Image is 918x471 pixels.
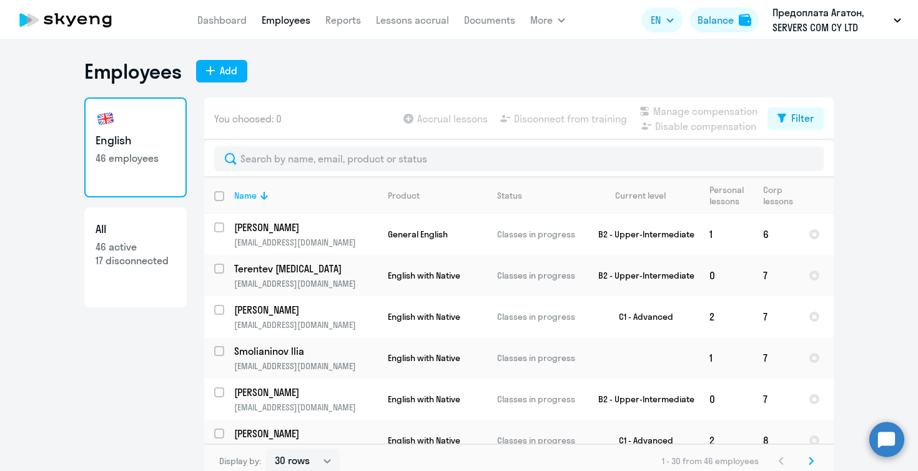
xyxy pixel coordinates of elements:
[699,214,753,255] td: 1
[388,394,460,405] span: English with Native
[196,60,247,82] button: Add
[593,190,699,201] div: Current level
[234,190,377,201] div: Name
[388,229,448,240] span: General English
[388,435,460,446] span: English with Native
[234,237,377,248] p: [EMAIL_ADDRESS][DOMAIN_NAME]
[388,352,460,364] span: English with Native
[766,5,907,35] button: Предоплата Агатон, SERVERS COM CY LTD
[497,311,583,322] p: Classes in progress
[234,360,377,372] p: [EMAIL_ADDRESS][DOMAIN_NAME]
[753,255,799,296] td: 7
[763,184,793,207] div: Corp lessons
[234,402,377,413] p: [EMAIL_ADDRESS][DOMAIN_NAME]
[699,379,753,420] td: 0
[214,146,824,171] input: Search by name, email, product or status
[642,7,683,32] button: EN
[376,14,449,26] a: Lessons accrual
[763,184,798,207] div: Corp lessons
[497,190,522,201] div: Status
[690,7,759,32] button: Balancebalance
[583,255,699,296] td: B2 - Upper-Intermediate
[464,14,515,26] a: Documents
[615,190,666,201] div: Current level
[497,229,583,240] p: Classes in progress
[234,443,377,454] p: [EMAIL_ADDRESS][DOMAIN_NAME]
[699,255,753,296] td: 0
[388,190,486,201] div: Product
[96,221,175,237] h3: All
[388,270,460,281] span: English with Native
[753,337,799,379] td: 7
[96,132,175,149] h3: English
[96,109,116,129] img: english
[709,184,745,207] div: Personal lessons
[219,455,261,467] span: Display by:
[96,254,175,267] p: 17 disconnected
[753,420,799,461] td: 8
[753,296,799,337] td: 7
[583,296,699,337] td: C1 - Advanced
[753,379,799,420] td: 7
[234,262,375,275] p: Terentev [MEDICAL_DATA]
[497,190,583,201] div: Status
[234,278,377,289] p: [EMAIL_ADDRESS][DOMAIN_NAME]
[262,14,310,26] a: Employees
[530,12,553,27] span: More
[530,7,565,32] button: More
[497,394,583,405] p: Classes in progress
[497,270,583,281] p: Classes in progress
[388,190,420,201] div: Product
[699,337,753,379] td: 1
[739,14,751,26] img: balance
[96,151,175,165] p: 46 employees
[234,303,377,317] a: [PERSON_NAME]
[84,207,187,307] a: All46 active17 disconnected
[220,63,237,78] div: Add
[234,190,257,201] div: Name
[84,97,187,197] a: English46 employees
[699,420,753,461] td: 2
[234,319,377,330] p: [EMAIL_ADDRESS][DOMAIN_NAME]
[583,379,699,420] td: B2 - Upper-Intermediate
[234,221,375,234] p: [PERSON_NAME]
[96,240,175,254] p: 46 active
[709,184,753,207] div: Personal lessons
[234,385,375,399] p: [PERSON_NAME]
[214,111,282,126] span: You choosed: 0
[698,12,734,27] div: Balance
[583,214,699,255] td: B2 - Upper-Intermediate
[234,221,377,234] a: [PERSON_NAME]
[234,427,375,440] p: [PERSON_NAME]
[497,435,583,446] p: Classes in progress
[497,352,583,364] p: Classes in progress
[772,5,889,35] p: Предоплата Агатон, SERVERS COM CY LTD
[753,214,799,255] td: 6
[791,111,814,126] div: Filter
[197,14,247,26] a: Dashboard
[325,14,361,26] a: Reports
[767,107,824,130] button: Filter
[234,427,377,440] a: [PERSON_NAME]
[234,385,377,399] a: [PERSON_NAME]
[84,59,181,84] h1: Employees
[388,311,460,322] span: English with Native
[662,455,759,467] span: 1 - 30 from 46 employees
[234,262,377,275] a: Terentev [MEDICAL_DATA]
[234,303,375,317] p: [PERSON_NAME]
[583,420,699,461] td: C1 - Advanced
[234,344,377,358] a: Smolianinov Ilia
[699,296,753,337] td: 2
[234,344,375,358] p: Smolianinov Ilia
[651,12,661,27] span: EN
